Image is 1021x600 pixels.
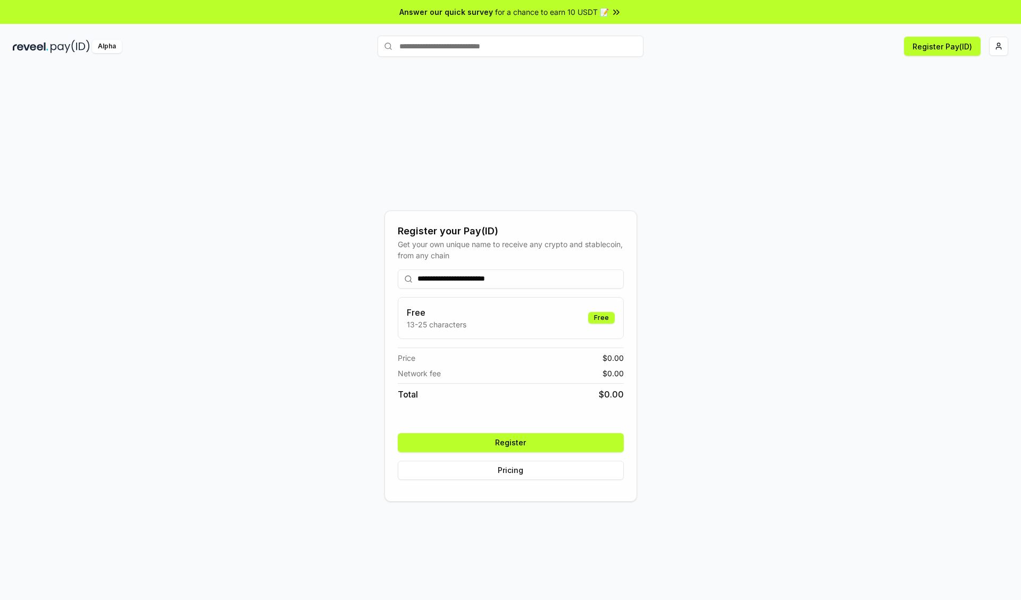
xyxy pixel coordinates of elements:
[407,319,466,330] p: 13-25 characters
[602,368,624,379] span: $ 0.00
[92,40,122,53] div: Alpha
[398,461,624,480] button: Pricing
[398,368,441,379] span: Network fee
[407,306,466,319] h3: Free
[398,388,418,401] span: Total
[588,312,615,324] div: Free
[904,37,981,56] button: Register Pay(ID)
[398,239,624,261] div: Get your own unique name to receive any crypto and stablecoin, from any chain
[495,6,609,18] span: for a chance to earn 10 USDT 📝
[398,352,415,364] span: Price
[13,40,48,53] img: reveel_dark
[399,6,493,18] span: Answer our quick survey
[599,388,624,401] span: $ 0.00
[398,433,624,452] button: Register
[602,352,624,364] span: $ 0.00
[51,40,90,53] img: pay_id
[398,224,624,239] div: Register your Pay(ID)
